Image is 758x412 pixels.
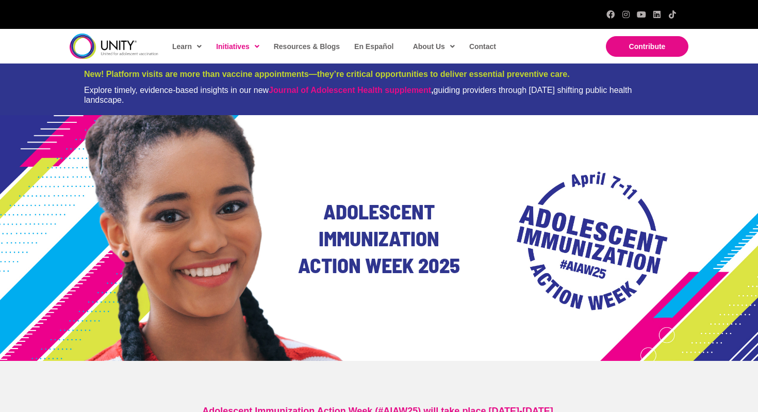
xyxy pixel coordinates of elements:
[606,36,688,57] a: Contribute
[84,70,570,78] span: New! Platform visits are more than vaccine appointments—they’re critical opportunities to deliver...
[637,10,646,19] a: YouTube
[274,42,340,51] span: Resources & Blogs
[464,35,500,58] a: Contact
[668,10,677,19] a: TikTok
[653,10,661,19] a: LinkedIn
[349,35,398,58] a: En Español
[70,34,158,59] img: unity-logo-dark
[216,39,259,54] span: Initiatives
[622,10,630,19] a: Instagram
[354,42,393,51] span: En Español
[606,10,615,19] a: Facebook
[408,35,459,58] a: About Us
[269,86,433,94] strong: ,
[172,39,202,54] span: Learn
[269,86,431,94] a: Journal of Adolescent Health supplement
[269,35,344,58] a: Resources & Blogs
[298,199,460,277] span: Adolescent Immunization Action Week 2025
[469,42,496,51] span: Contact
[629,42,666,51] span: Contribute
[413,39,455,54] span: About Us
[84,85,674,105] div: Explore timely, evidence-based insights in our new guiding providers through [DATE] shifting publ...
